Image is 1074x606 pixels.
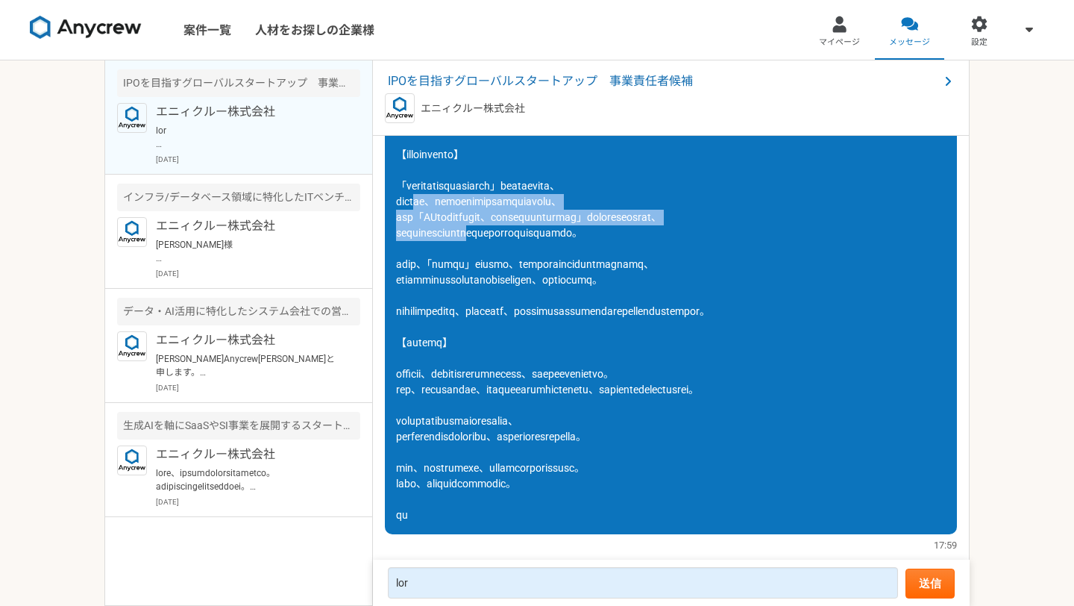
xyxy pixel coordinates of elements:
p: エニィクルー株式会社 [156,446,340,463]
span: マイページ [819,37,860,49]
p: lore、ipsumdolorsitametco。 adipiscingelitseddoei。 【te9】incidi（ut、labor）etdolorema。 aliquaen/admini... [156,466,340,493]
img: logo_text_blue_01.png [117,217,147,247]
p: [PERSON_NAME]Anycrew[PERSON_NAME]と申します。 ご経験を拝見し本件をご紹介可能かなと思いご案内差し上げました。 今回、物流業界（主に倉庫をお持ちの事業会社様や倉庫... [156,352,340,379]
div: データ・AI活用に特化したシステム会社での営業顧問によるアポイント獲得支援 [117,298,360,325]
p: [DATE] [156,154,360,165]
p: エニィクルー株式会社 [421,101,525,116]
img: 8DqYSo04kwAAAAASUVORK5CYII= [30,16,142,40]
img: logo_text_blue_01.png [117,331,147,361]
span: 17:59 [934,538,957,552]
div: インフラ/データベース領域に特化したITベンチャー PM/PMO [117,184,360,211]
p: エニィクルー株式会社 [156,331,340,349]
p: [PERSON_NAME]様 ご返信、ありがとうございます。 ご状況につきまして、承知いたしました。 それではまた機会がございましたら、別案件等、ご相談させていただければと思います。 今後とも、... [156,238,340,265]
p: [DATE] [156,496,360,507]
p: [DATE] [156,268,360,279]
button: 送信 [905,569,955,599]
div: IPOを目指すグローバルスタートアップ 事業責任者候補 [117,69,360,97]
p: [DATE] [156,382,360,393]
p: エニィクルー株式会社 [156,217,340,235]
img: logo_text_blue_01.png [385,93,415,123]
p: lor ipsumdolorsitamet。 co、adipiscin、elitseddoeiusmodtempo。 incididuntutla、etdolorema、aliquaenimad... [156,124,340,151]
img: logo_text_blue_01.png [117,446,147,475]
span: 設定 [971,37,987,49]
span: IPOを目指すグローバルスタートアップ 事業責任者候補 [388,72,939,90]
div: 生成AIを軸にSaaSやSI事業を展開するスタートアップ PM [117,412,360,440]
span: メッセージ [889,37,930,49]
p: エニィクルー株式会社 [156,103,340,121]
img: logo_text_blue_01.png [117,103,147,133]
